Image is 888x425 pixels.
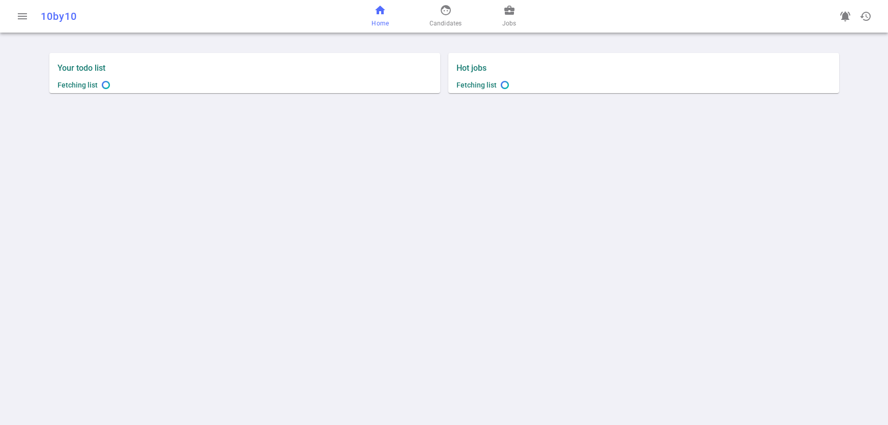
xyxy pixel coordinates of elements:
span: home [374,4,386,16]
span: Fetching list [456,81,497,89]
a: Candidates [429,4,462,29]
span: notifications_active [839,10,851,22]
a: Go to see announcements [835,6,855,26]
span: Jobs [502,18,516,29]
button: Open history [855,6,876,26]
span: menu [16,10,28,22]
span: business_center [503,4,515,16]
label: Your todo list [58,63,432,73]
label: Hot jobs [456,63,640,73]
button: Open menu [12,6,33,26]
span: history [860,10,872,22]
span: Fetching list [58,81,98,89]
span: Candidates [429,18,462,29]
a: Jobs [502,4,516,29]
span: face [440,4,452,16]
a: Home [371,4,388,29]
span: Home [371,18,388,29]
div: 10by10 [41,10,292,22]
